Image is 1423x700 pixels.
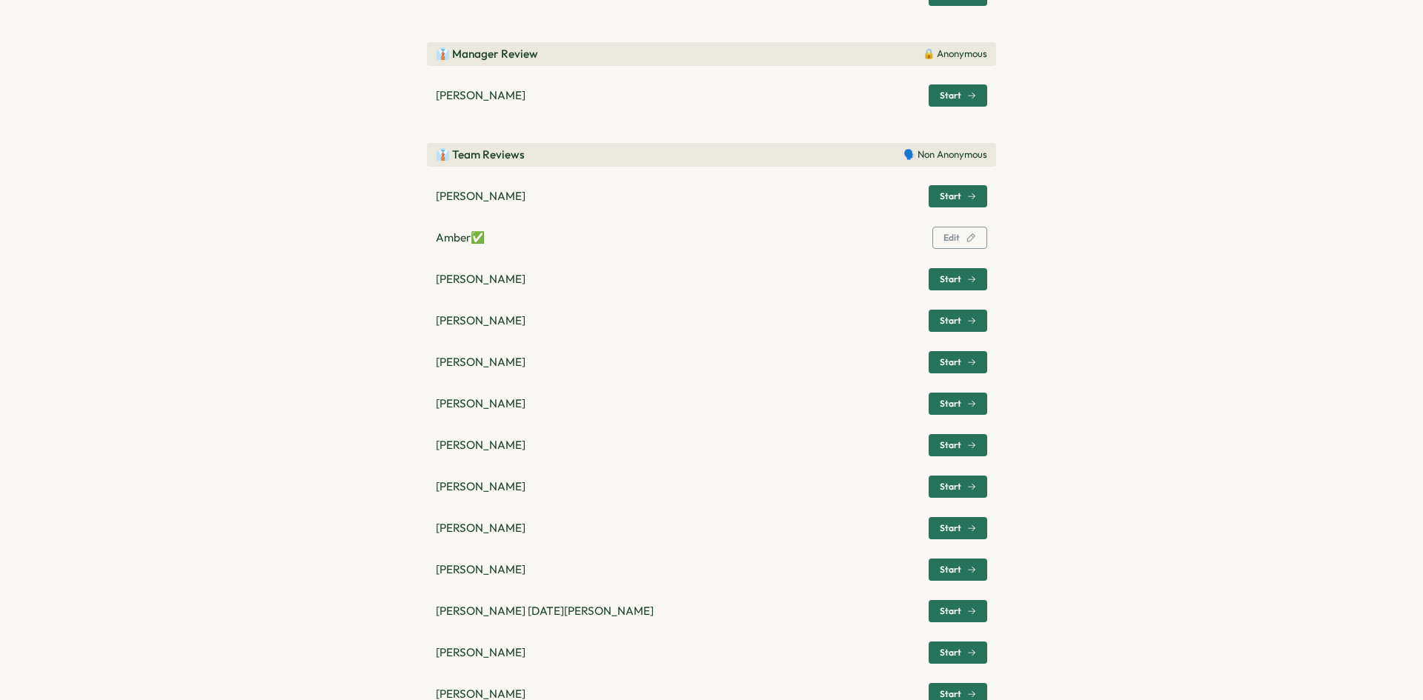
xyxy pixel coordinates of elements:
button: Edit [932,227,987,249]
p: [PERSON_NAME] [436,437,525,453]
p: [PERSON_NAME] [436,87,525,104]
p: 🗣️ Non Anonymous [903,148,987,161]
span: Start [940,91,961,100]
button: Start [929,641,987,664]
p: [PERSON_NAME] [436,271,525,287]
span: Start [940,358,961,367]
p: [PERSON_NAME] [436,561,525,578]
button: Start [929,310,987,332]
p: [PERSON_NAME] [436,188,525,204]
p: 👔 Team Reviews [436,147,525,163]
button: Start [929,268,987,290]
p: [PERSON_NAME] [436,313,525,329]
p: [PERSON_NAME] [436,520,525,536]
span: Start [940,690,961,699]
span: Edit [943,233,960,242]
button: Start [929,600,987,622]
span: Start [940,316,961,325]
p: [PERSON_NAME] [436,354,525,370]
span: Start [940,607,961,616]
button: Start [929,393,987,415]
span: Start [940,482,961,491]
p: [PERSON_NAME] [436,396,525,412]
span: Start [940,441,961,450]
button: Start [929,476,987,498]
span: Start [940,648,961,657]
button: Start [929,517,987,539]
p: Amber ✅ [436,230,485,246]
span: Start [940,565,961,574]
span: Start [940,192,961,201]
p: [PERSON_NAME] [436,479,525,495]
p: 🔒 Anonymous [923,47,987,61]
span: Start [940,275,961,284]
p: [PERSON_NAME] [436,644,525,661]
button: Start [929,351,987,373]
span: Start [940,524,961,533]
span: Start [940,399,961,408]
button: Start [929,559,987,581]
button: Start [929,185,987,207]
p: 👔 Manager Review [436,46,538,62]
button: Start [929,84,987,107]
button: Start [929,434,987,456]
p: [PERSON_NAME] [DATE][PERSON_NAME] [436,603,654,619]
